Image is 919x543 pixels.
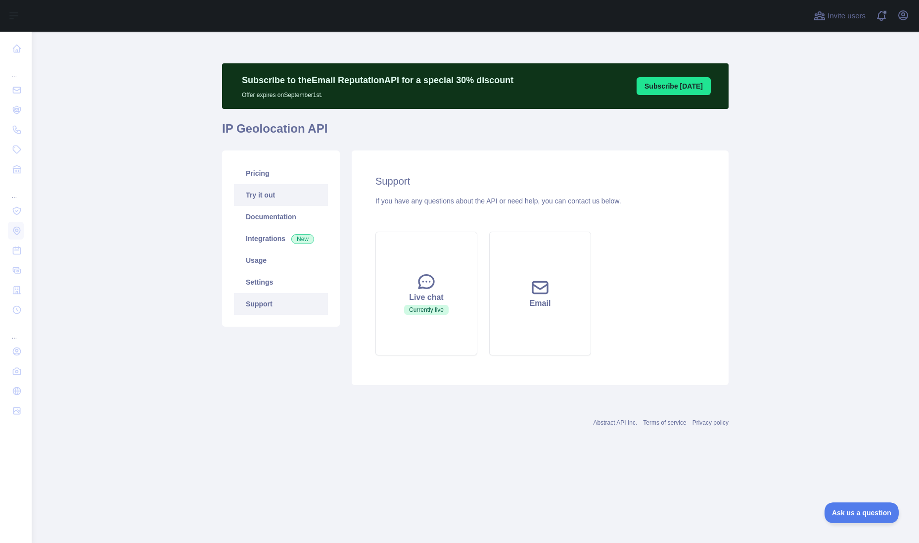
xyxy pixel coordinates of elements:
span: Invite users [827,10,866,22]
a: Try it out [234,184,328,206]
div: If you have any questions about the API or need help, you can contact us below. [375,196,705,206]
a: Documentation [234,206,328,228]
button: Live chatCurrently live [375,232,477,355]
a: Terms of service [643,419,686,426]
h2: Support [375,174,705,188]
span: Currently live [404,305,449,315]
p: Subscribe to the Email Reputation API for a special 30 % discount [242,73,513,87]
button: Subscribe [DATE] [637,77,711,95]
p: Offer expires on September 1st. [242,87,513,99]
button: Email [489,232,591,355]
a: Privacy policy [692,419,729,426]
div: ... [8,180,24,200]
a: Integrations New [234,228,328,249]
a: Settings [234,271,328,293]
div: ... [8,321,24,341]
a: Support [234,293,328,315]
a: Usage [234,249,328,271]
iframe: Toggle Customer Support [825,502,899,523]
span: New [291,234,314,244]
div: Live chat [388,292,465,303]
div: ... [8,59,24,79]
a: Abstract API Inc. [594,419,638,426]
button: Invite users [812,8,868,24]
h1: IP Geolocation API [222,121,729,145]
a: Pricing [234,162,328,184]
div: Email [502,297,579,309]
